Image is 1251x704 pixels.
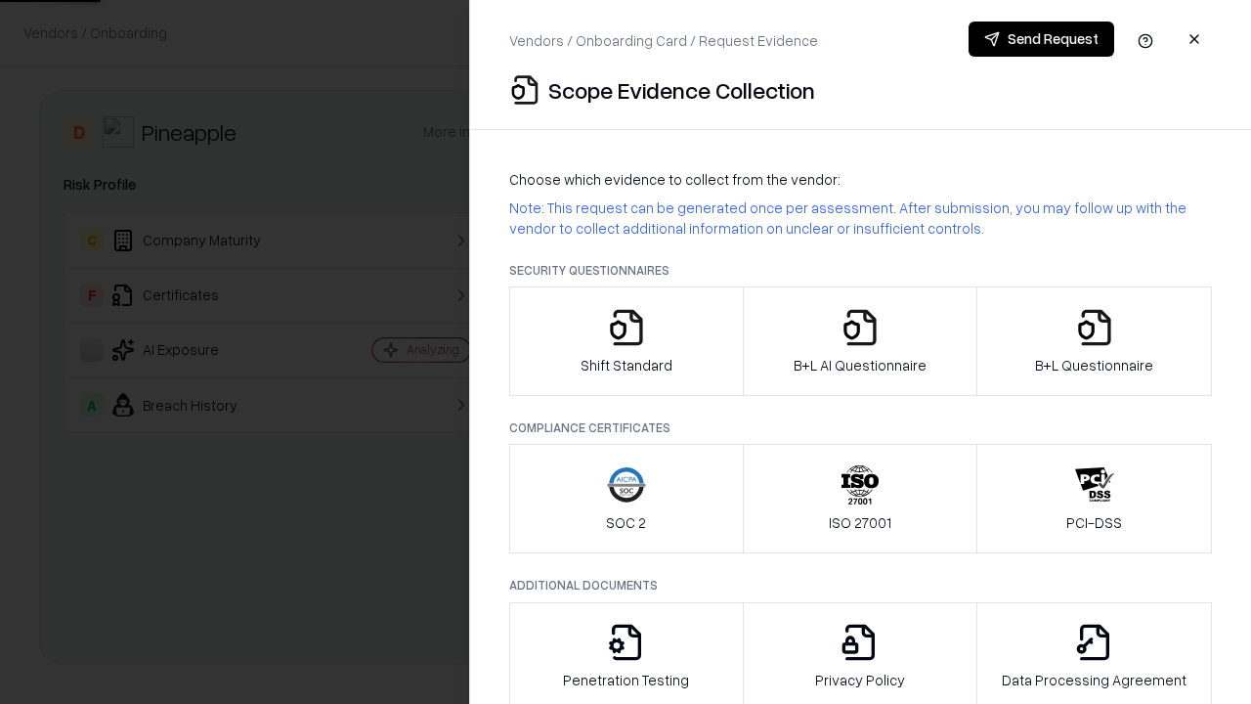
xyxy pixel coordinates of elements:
p: Penetration Testing [563,670,689,690]
button: B+L Questionnaire [976,286,1212,396]
button: Shift Standard [509,286,744,396]
p: Data Processing Agreement [1002,670,1186,690]
p: Choose which evidence to collect from the vendor: [509,169,1212,190]
button: SOC 2 [509,444,744,553]
p: ISO 27001 [829,512,891,533]
p: Security Questionnaires [509,262,1212,279]
p: SOC 2 [606,512,646,533]
button: Send Request [969,22,1114,57]
p: Additional Documents [509,577,1212,594]
p: Privacy Policy [815,670,905,690]
button: ISO 27001 [743,444,978,553]
p: PCI-DSS [1066,512,1122,533]
button: B+L AI Questionnaire [743,286,978,396]
p: Shift Standard [581,355,672,375]
p: Vendors / Onboarding Card / Request Evidence [509,30,818,51]
p: B+L AI Questionnaire [794,355,927,375]
p: B+L Questionnaire [1035,355,1153,375]
button: PCI-DSS [976,444,1212,553]
p: Note: This request can be generated once per assessment. After submission, you may follow up with... [509,198,1212,239]
p: Scope Evidence Collection [548,74,815,106]
p: Compliance Certificates [509,419,1212,436]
